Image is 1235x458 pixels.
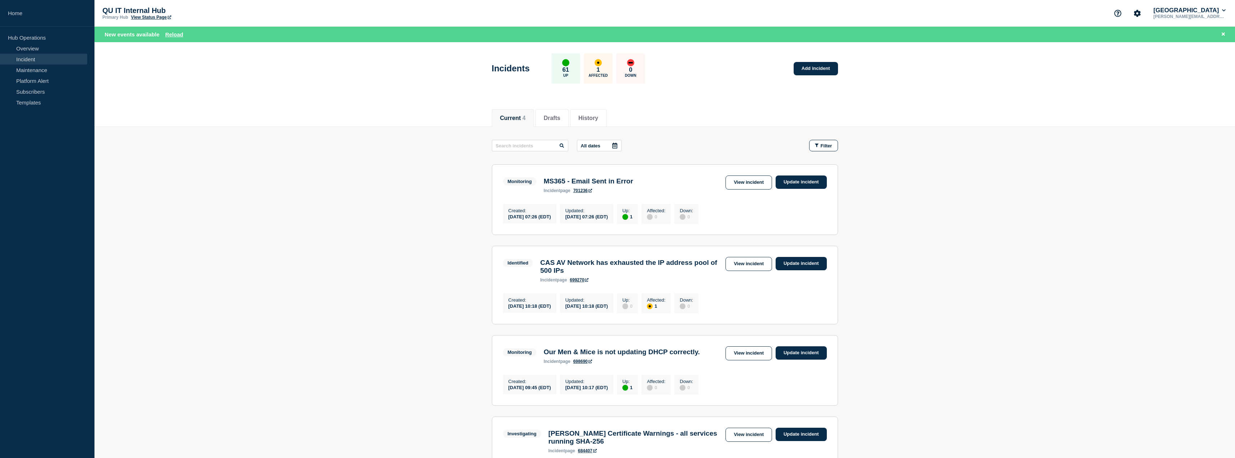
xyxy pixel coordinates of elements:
[647,214,653,220] div: disabled
[647,384,665,391] div: 0
[492,140,568,151] input: Search incidents
[1110,6,1125,21] button: Support
[544,359,560,364] span: incident
[544,348,700,356] h3: Our Men & Mice is not updating DHCP correctly.
[565,208,608,213] p: Updated :
[725,428,772,442] a: View incident
[588,74,608,77] p: Affected
[647,385,653,391] div: disabled
[565,297,608,303] p: Updated :
[647,303,665,309] div: 1
[647,379,665,384] p: Affected :
[548,448,565,453] span: incident
[680,384,693,391] div: 0
[622,214,628,220] div: up
[725,346,772,360] a: View incident
[503,348,537,356] span: Monitoring
[821,143,832,148] span: Filter
[503,177,537,186] span: Monitoring
[1130,6,1145,21] button: Account settings
[503,259,533,267] span: Identified
[508,208,551,213] p: Created :
[725,175,772,190] a: View incident
[794,62,838,75] a: Add incident
[562,66,569,74] p: 61
[1152,7,1227,14] button: [GEOGRAPHIC_DATA]
[102,6,247,15] p: QU IT Internal Hub
[544,177,633,185] h3: MS365 - Email Sent in Error
[508,384,551,390] div: [DATE] 09:45 (EDT)
[573,188,592,193] a: 701236
[776,175,827,189] a: Update incident
[540,277,557,283] span: incident
[544,359,570,364] p: page
[131,15,171,20] a: View Status Page
[492,63,530,74] h1: Incidents
[622,384,632,391] div: 1
[622,303,632,309] div: 0
[500,115,526,121] button: Current 4
[622,385,628,391] div: up
[595,59,602,66] div: affected
[105,31,159,37] span: New events available
[680,297,693,303] p: Down :
[544,115,560,121] button: Drafts
[581,143,600,148] p: All dates
[577,140,622,151] button: All dates
[508,297,551,303] p: Created :
[622,379,632,384] p: Up :
[578,115,598,121] button: History
[680,303,685,309] div: disabled
[102,15,128,20] p: Primary Hub
[503,430,541,438] span: Investigating
[522,115,526,121] span: 4
[776,346,827,360] a: Update incident
[565,379,608,384] p: Updated :
[596,66,600,74] p: 1
[680,385,685,391] div: disabled
[725,257,772,271] a: View incident
[508,379,551,384] p: Created :
[165,31,183,37] button: Reload
[776,257,827,270] a: Update incident
[1152,14,1227,19] p: [PERSON_NAME][EMAIL_ADDRESS][PERSON_NAME][DOMAIN_NAME]
[629,66,632,74] p: 0
[544,188,570,193] p: page
[622,297,632,303] p: Up :
[508,213,551,219] div: [DATE] 07:26 (EDT)
[544,188,560,193] span: incident
[540,277,567,283] p: page
[622,208,632,213] p: Up :
[776,428,827,441] a: Update incident
[680,303,693,309] div: 0
[570,277,588,283] a: 699270
[562,59,569,66] div: up
[625,74,636,77] p: Down
[622,213,632,220] div: 1
[565,384,608,390] div: [DATE] 10:17 (EDT)
[548,448,575,453] p: page
[540,259,722,275] h3: CAS AV Network has exhausted the IP address pool of 500 IPs
[647,297,665,303] p: Affected :
[809,140,838,151] button: Filter
[578,448,597,453] a: 684407
[680,213,693,220] div: 0
[622,303,628,309] div: disabled
[647,208,665,213] p: Affected :
[508,303,551,309] div: [DATE] 10:18 (EDT)
[548,430,722,445] h3: [PERSON_NAME] Certificate Warnings - all services running SHA-256
[563,74,568,77] p: Up
[680,208,693,213] p: Down :
[680,379,693,384] p: Down :
[565,303,608,309] div: [DATE] 10:18 (EDT)
[565,213,608,219] div: [DATE] 07:26 (EDT)
[573,359,592,364] a: 698690
[680,214,685,220] div: disabled
[647,213,665,220] div: 0
[627,59,634,66] div: down
[647,303,653,309] div: affected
